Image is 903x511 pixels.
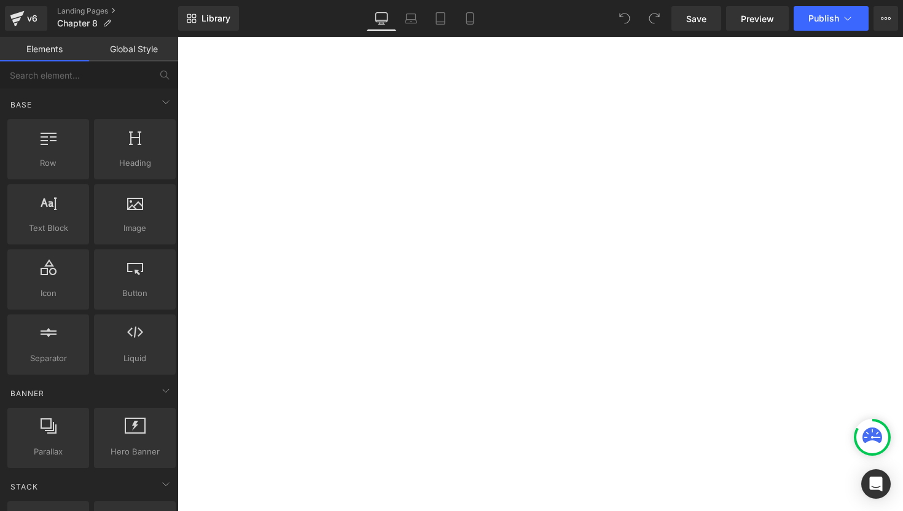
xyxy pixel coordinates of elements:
[741,12,774,25] span: Preview
[11,287,85,300] span: Icon
[794,6,869,31] button: Publish
[426,6,455,31] a: Tablet
[874,6,898,31] button: More
[642,6,666,31] button: Redo
[98,222,172,235] span: Image
[11,445,85,458] span: Parallax
[396,6,426,31] a: Laptop
[98,445,172,458] span: Hero Banner
[178,6,239,31] a: New Library
[612,6,637,31] button: Undo
[686,12,706,25] span: Save
[57,6,178,16] a: Landing Pages
[98,287,172,300] span: Button
[11,222,85,235] span: Text Block
[726,6,789,31] a: Preview
[98,157,172,170] span: Heading
[9,481,39,493] span: Stack
[9,388,45,399] span: Banner
[98,352,172,365] span: Liquid
[9,99,33,111] span: Base
[5,6,47,31] a: v6
[808,14,839,23] span: Publish
[11,157,85,170] span: Row
[201,13,230,24] span: Library
[861,469,891,499] div: Open Intercom Messenger
[11,352,85,365] span: Separator
[89,37,178,61] a: Global Style
[455,6,485,31] a: Mobile
[25,10,40,26] div: v6
[367,6,396,31] a: Desktop
[57,18,98,28] span: Chapter 8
